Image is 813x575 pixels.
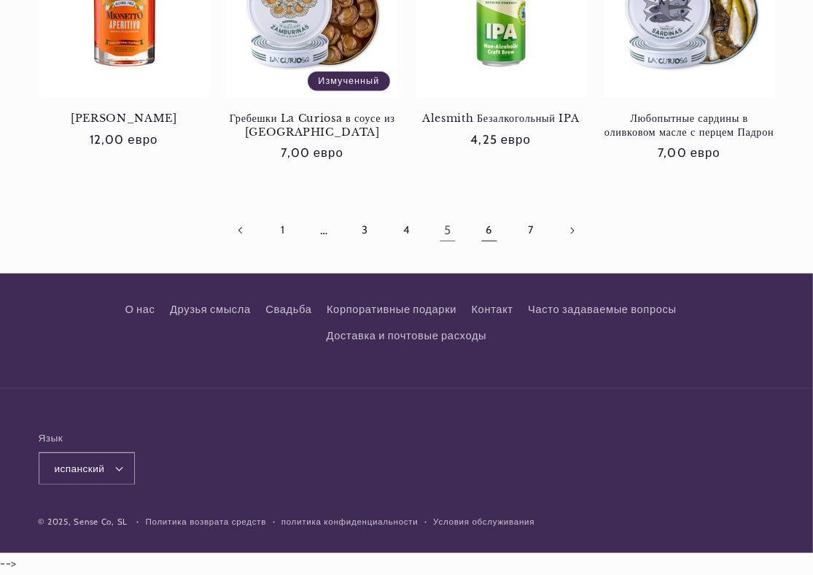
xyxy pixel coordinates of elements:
[145,515,266,529] a: Политика возврата средств
[528,223,534,236] font: 7
[486,223,493,236] font: 6
[433,517,534,527] font: Условия обслуживания
[327,329,487,342] font: Доставка и почтовые расходы
[433,515,534,529] a: Условия обслуживания
[39,517,128,527] font: © 2025, Sense Co, SL
[604,112,775,139] a: Любопытные сардины в оливковом масле с перцем Падрон
[349,214,382,247] a: Страница 3
[125,303,155,316] font: О нас
[281,223,285,236] font: 1
[265,297,311,323] a: Свадьба
[472,303,513,316] font: Контакт
[528,297,677,323] a: Часто задаваемые вопросы
[444,223,451,237] font: 5
[145,517,266,527] font: Политика возврата средств
[327,303,456,316] font: Корпоративные подарки
[555,214,588,247] a: Следующая страница
[281,515,419,529] a: политика конфиденциальности
[170,303,251,316] font: Друзья смысла
[281,517,419,527] font: политика конфиденциальности
[225,214,258,247] a: Предыдущая страница
[170,297,251,323] a: Друзья смысла
[416,112,587,125] a: Alesmith Безалкогольный IPA
[472,214,506,247] a: Страница 6
[320,223,328,237] font: …
[513,214,547,247] a: Страница 7
[39,452,136,485] button: испанский
[389,214,423,247] a: Страница 4
[265,214,299,247] a: Страница 1
[403,223,410,236] font: 4
[55,463,105,474] font: испанский
[528,303,677,316] font: Часто задаваемые вопросы
[39,432,63,444] font: Язык
[39,214,775,247] nav: Пагинация
[125,301,155,323] a: О нас
[431,214,464,247] a: Страница 5
[327,297,456,323] a: Корпоративные подарки
[327,323,487,350] a: Доставка и почтовые расходы
[265,303,311,316] font: Свадьба
[227,112,398,139] a: Гребешки La Curiosa в соусе из [GEOGRAPHIC_DATA]
[39,112,210,125] a: [PERSON_NAME]
[362,223,368,236] font: 3
[472,297,513,323] a: Контакт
